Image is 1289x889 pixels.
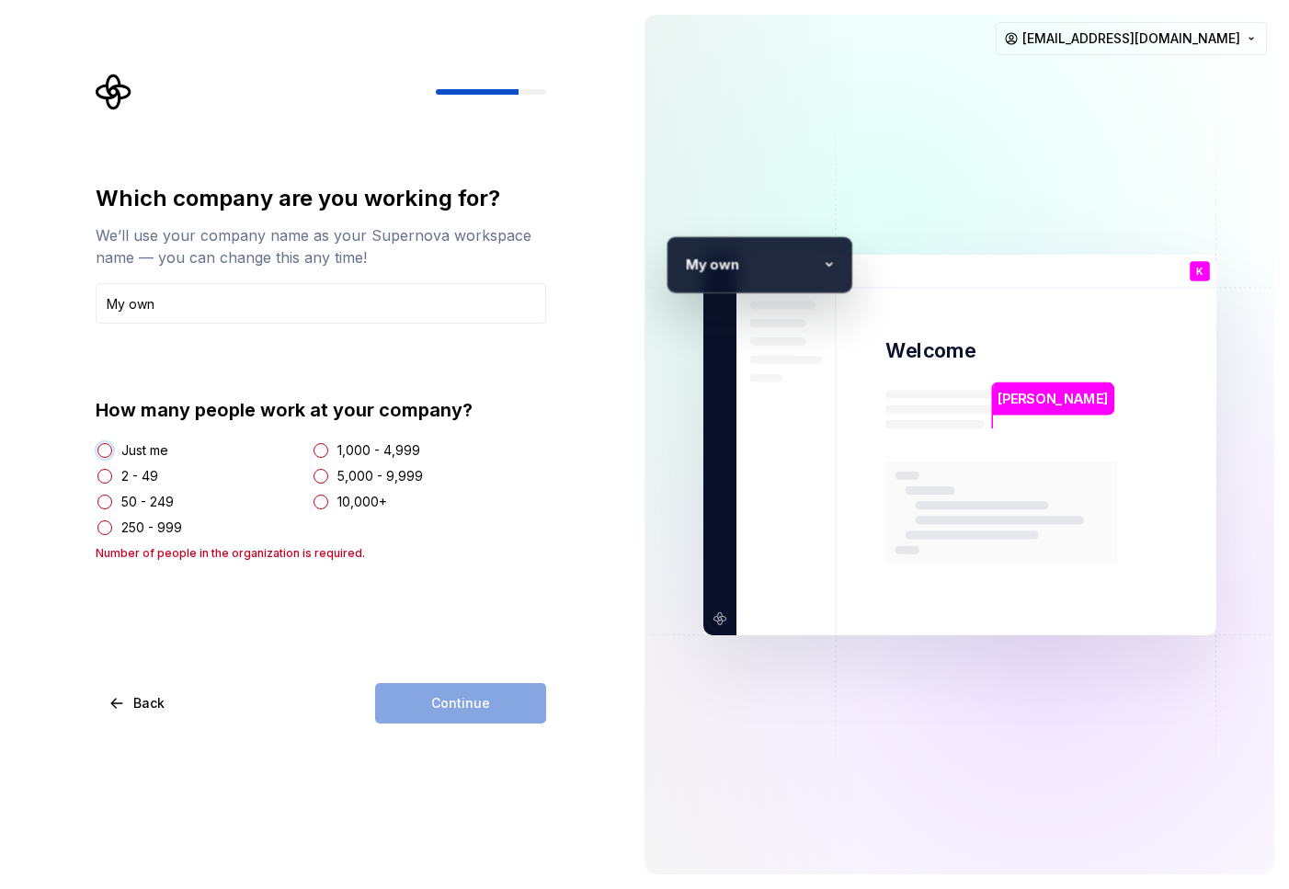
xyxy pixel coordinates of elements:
[121,493,174,511] div: 50 - 249
[96,683,180,724] button: Back
[96,184,546,213] div: Which company are you working for?
[96,224,546,268] div: We’ll use your company name as your Supernova workspace name — you can change this any time!
[96,283,546,324] input: Company name
[133,694,165,712] span: Back
[885,337,975,364] p: Welcome
[1022,29,1240,48] span: [EMAIL_ADDRESS][DOMAIN_NAME]
[1195,266,1203,276] p: K
[121,467,158,485] div: 2 - 49
[121,519,182,537] div: 250 - 999
[96,546,546,561] p: Number of people in the organization is required.
[337,441,420,460] div: 1,000 - 4,999
[337,493,387,511] div: 10,000+
[998,388,1108,408] p: [PERSON_NAME]
[96,74,132,110] svg: Supernova Logo
[996,22,1267,55] button: [EMAIL_ADDRESS][DOMAIN_NAME]
[121,441,168,460] div: Just me
[676,253,698,276] p: M
[96,397,546,423] div: How many people work at your company?
[337,467,423,485] div: 5,000 - 9,999
[698,253,815,276] p: y own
